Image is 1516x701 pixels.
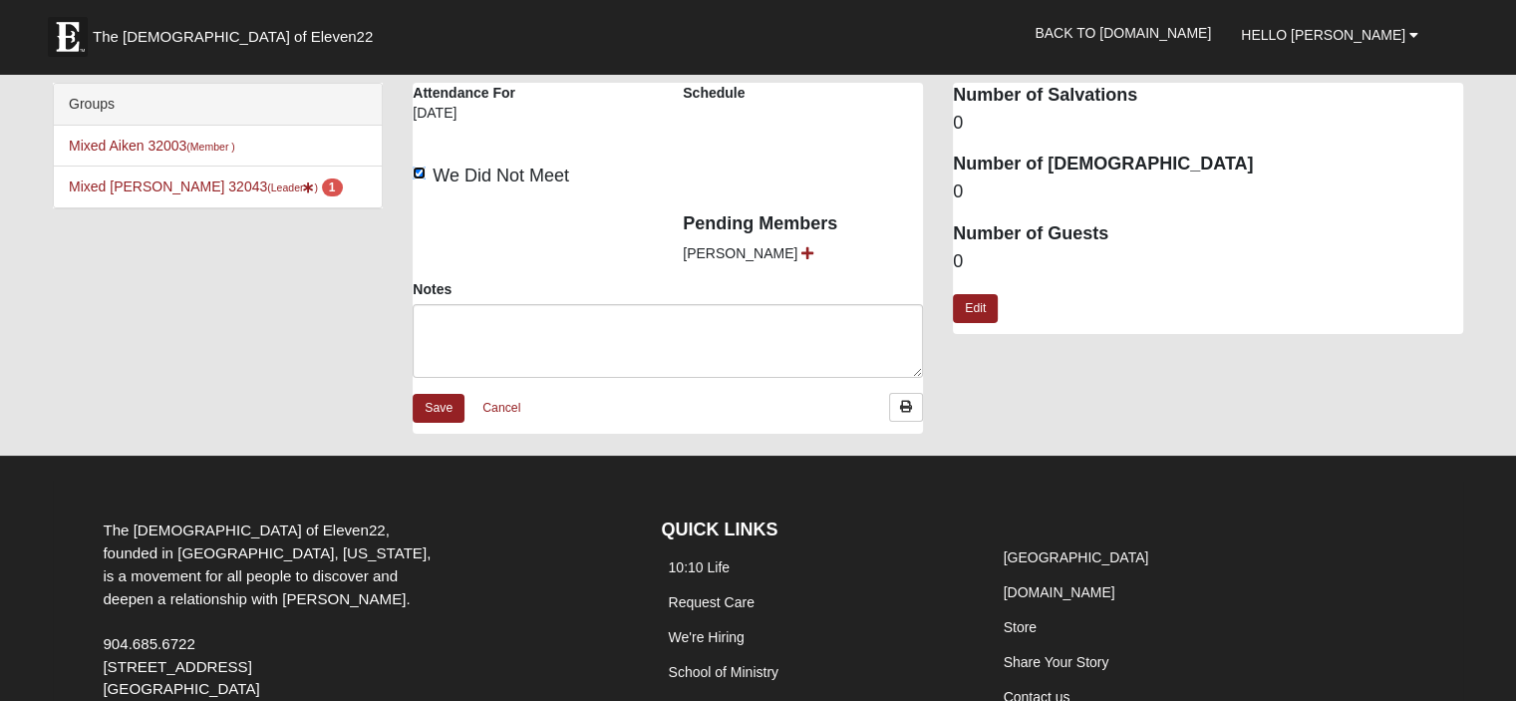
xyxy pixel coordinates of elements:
a: Mixed Aiken 32003(Member ) [69,138,235,154]
a: Store [1004,619,1037,635]
h4: QUICK LINKS [661,520,966,541]
dt: Number of Salvations [953,83,1463,109]
a: Request Care [668,594,754,610]
a: Hello [PERSON_NAME] [1226,10,1433,60]
img: Eleven22 logo [48,17,88,57]
a: Save [413,394,464,423]
a: Back to [DOMAIN_NAME] [1020,8,1226,58]
dd: 0 [953,179,1463,205]
label: Schedule [683,83,745,103]
small: (Leader ) [267,181,318,193]
a: [DOMAIN_NAME] [1004,584,1115,600]
dt: Number of Guests [953,221,1463,247]
span: Hello [PERSON_NAME] [1241,27,1405,43]
div: Groups [54,84,382,126]
span: We Did Not Meet [433,166,569,185]
div: The [DEMOGRAPHIC_DATA] of Eleven22, founded in [GEOGRAPHIC_DATA], [US_STATE], is a movement for a... [88,520,459,701]
label: Attendance For [413,83,515,103]
dt: Number of [DEMOGRAPHIC_DATA] [953,152,1463,177]
div: [DATE] [413,103,517,137]
dd: 0 [953,249,1463,275]
a: Cancel [469,393,533,424]
a: Edit [953,294,998,323]
input: We Did Not Meet [413,167,426,179]
label: Notes [413,279,452,299]
a: Add Person to Group [801,245,813,261]
a: 10:10 Life [668,559,730,575]
span: The [DEMOGRAPHIC_DATA] of Eleven22 [93,27,373,47]
a: [GEOGRAPHIC_DATA] [1004,549,1149,565]
a: The [DEMOGRAPHIC_DATA] of Eleven22 [38,7,437,57]
small: (Member ) [186,141,234,153]
a: Mixed [PERSON_NAME] 32043(Leader) 1 [69,178,342,194]
a: School of Ministry [668,664,777,680]
a: Share Your Story [1004,654,1109,670]
span: [PERSON_NAME] [683,245,797,261]
span: number of pending members [322,178,343,196]
a: We're Hiring [668,629,744,645]
h4: Pending Members [683,213,923,235]
dd: 0 [953,111,1463,137]
a: Print Attendance Roster [889,393,923,422]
